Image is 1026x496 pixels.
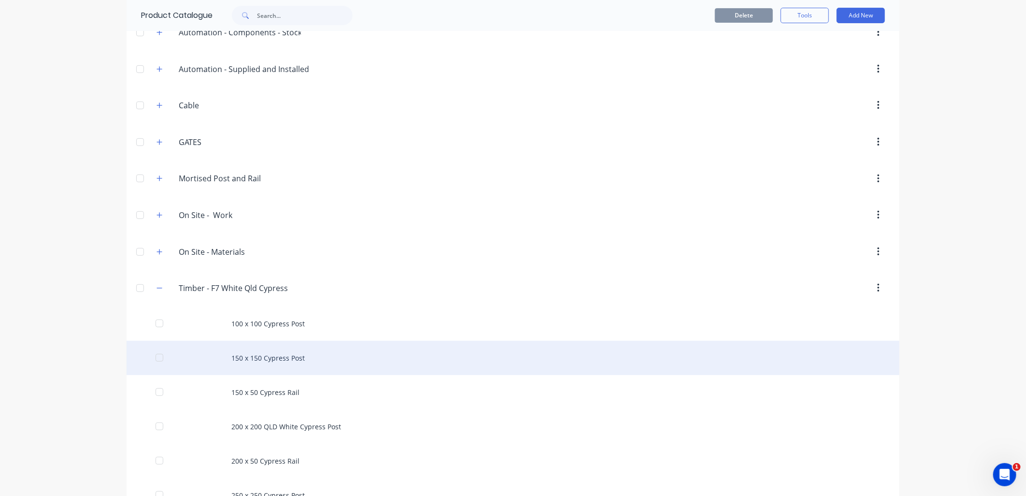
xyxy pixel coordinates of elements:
input: Enter category name [179,63,309,75]
input: Enter category name [179,209,293,221]
iframe: Intercom live chat [993,463,1016,486]
input: Search... [257,6,353,25]
button: Delete [715,8,773,23]
span: 1 [1013,463,1021,471]
button: Tools [781,8,829,23]
input: Enter category name [179,173,293,184]
input: Enter category name [179,136,293,148]
input: Enter category name [179,246,293,258]
div: 200 x 200 QLD White Cypress Post [127,409,899,444]
div: 150 x 150 Cypress Post [127,341,899,375]
button: Add New [837,8,885,23]
div: 100 x 100 Cypress Post [127,306,899,341]
input: Enter category name [179,100,293,111]
input: Enter category name [179,282,293,294]
div: 150 x 50 Cypress Rail [127,375,899,409]
div: 200 x 50 Cypress Rail [127,444,899,478]
input: Enter category name [179,27,301,38]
